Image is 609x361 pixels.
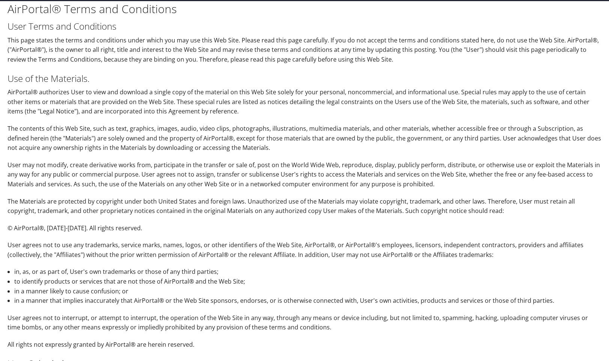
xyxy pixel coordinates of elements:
li: in, as, or as part of, User's own trademarks or those of any third parties; [14,267,601,277]
p: User agrees not to use any trademarks, service marks, names, logos, or other identifiers of the W... [8,240,601,260]
p: User agrees not to interrupt, or attempt to interrupt, the operation of the Web Site in any way, ... [8,313,601,332]
p: © AirPortal®, [DATE]-[DATE]. All rights reserved. [8,224,601,233]
p: This page states the terms and conditions under which you may use this Web Site. Please read this... [8,36,601,65]
p: All rights not expressly granted by AirPortal® are herein reserved. [8,340,601,350]
h2: User Terms and Conditions [8,20,601,33]
h1: AirPortal® Terms and Conditions [8,1,601,17]
p: AirPortal® authorizes User to view and download a single copy of the material on this Web Site so... [8,88,601,116]
li: in a manner likely to cause confusion; or [14,287,601,296]
h2: Use of the Materials. [8,72,601,85]
p: The Materials are protected by copyright under both United States and foreign laws. Unauthorized ... [8,197,601,216]
p: User may not modify, create derivative works from, participate in the transfer or sale of, post o... [8,160,601,189]
li: to identify products or services that are not those of AirPortal® and the Web Site; [14,277,601,287]
li: in a manner that implies inaccurately that AirPortal® or the Web Site sponsors, endorses, or is o... [14,296,601,306]
p: The contents of this Web Site, such as text, graphics, images, audio, video clips, photographs, i... [8,124,601,153]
